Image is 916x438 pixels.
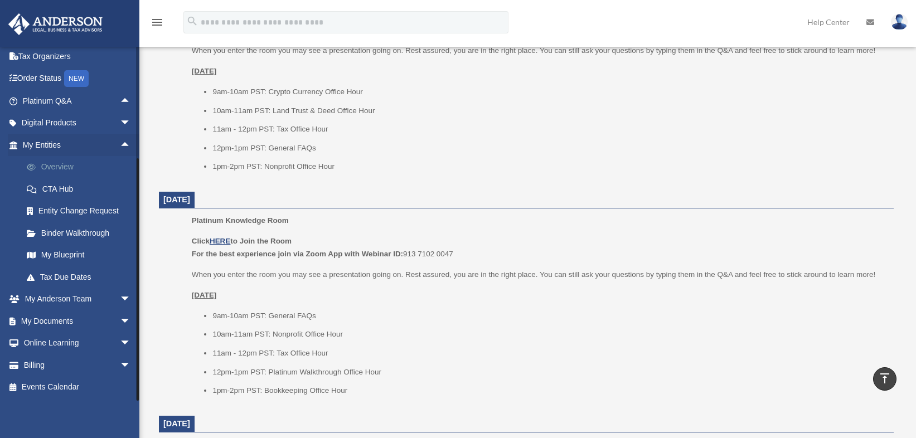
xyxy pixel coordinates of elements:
[186,15,198,27] i: search
[212,142,886,155] li: 12pm-1pm PST: General FAQs
[192,67,217,75] u: [DATE]
[16,200,148,222] a: Entity Change Request
[120,134,142,157] span: arrow_drop_up
[16,178,148,200] a: CTA Hub
[120,90,142,113] span: arrow_drop_up
[8,354,148,376] a: Billingarrow_drop_down
[873,367,896,391] a: vertical_align_top
[212,366,886,379] li: 12pm-1pm PST: Platinum Walkthrough Office Hour
[5,13,106,35] img: Anderson Advisors Platinum Portal
[8,376,148,398] a: Events Calendar
[64,70,89,87] div: NEW
[878,372,891,385] i: vertical_align_top
[212,123,886,136] li: 11am - 12pm PST: Tax Office Hour
[8,67,148,90] a: Order StatusNEW
[192,216,289,225] span: Platinum Knowledge Room
[192,237,292,245] b: Click to Join the Room
[8,112,148,134] a: Digital Productsarrow_drop_down
[192,268,886,281] p: When you enter the room you may see a presentation going on. Rest assured, you are in the right p...
[8,288,148,310] a: My Anderson Teamarrow_drop_down
[120,112,142,135] span: arrow_drop_down
[212,347,886,360] li: 11am - 12pm PST: Tax Office Hour
[120,310,142,333] span: arrow_drop_down
[212,160,886,173] li: 1pm-2pm PST: Nonprofit Office Hour
[192,250,403,258] b: For the best experience join via Zoom App with Webinar ID:
[192,291,217,299] u: [DATE]
[8,332,148,354] a: Online Learningarrow_drop_down
[210,237,230,245] a: HERE
[163,419,190,428] span: [DATE]
[192,44,886,57] p: When you enter the room you may see a presentation going on. Rest assured, you are in the right p...
[120,288,142,311] span: arrow_drop_down
[16,222,148,244] a: Binder Walkthrough
[163,195,190,204] span: [DATE]
[212,85,886,99] li: 9am-10am PST: Crypto Currency Office Hour
[120,332,142,355] span: arrow_drop_down
[212,328,886,341] li: 10am-11am PST: Nonprofit Office Hour
[212,309,886,323] li: 9am-10am PST: General FAQs
[212,384,886,397] li: 1pm-2pm PST: Bookkeeping Office Hour
[16,266,148,288] a: Tax Due Dates
[192,235,886,261] p: 913 7102 0047
[120,354,142,377] span: arrow_drop_down
[8,310,148,332] a: My Documentsarrow_drop_down
[16,244,148,266] a: My Blueprint
[151,20,164,29] a: menu
[8,90,148,112] a: Platinum Q&Aarrow_drop_up
[151,16,164,29] i: menu
[8,45,148,67] a: Tax Organizers
[212,104,886,118] li: 10am-11am PST: Land Trust & Deed Office Hour
[891,14,908,30] img: User Pic
[16,156,148,178] a: Overview
[8,134,148,156] a: My Entitiesarrow_drop_up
